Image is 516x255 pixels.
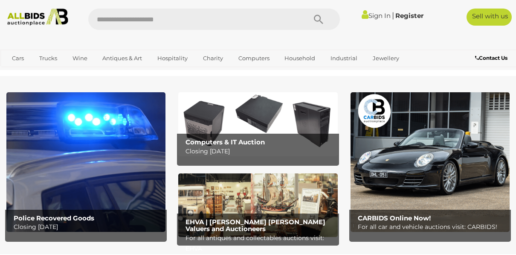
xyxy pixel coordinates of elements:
[392,11,394,20] span: |
[34,51,63,65] a: Trucks
[395,12,423,20] a: Register
[351,92,510,232] img: CARBIDS Online Now!
[279,51,321,65] a: Household
[358,214,431,222] b: CARBIDS Online Now!
[297,9,340,30] button: Search
[467,9,512,26] a: Sell with us
[67,51,93,65] a: Wine
[178,92,337,156] img: Computers & IT Auction
[233,51,275,65] a: Computers
[358,222,507,232] p: For all car and vehicle auctions visit: CARBIDS!
[38,65,67,79] a: Sports
[14,222,162,232] p: Closing [DATE]
[14,214,94,222] b: Police Recovered Goods
[367,51,405,65] a: Jewellery
[6,92,165,232] img: Police Recovered Goods
[186,233,334,254] p: For all antiques and collectables auctions visit: EHVA
[178,173,337,237] img: EHVA | Evans Hastings Valuers and Auctioneers
[6,51,29,65] a: Cars
[71,65,142,79] a: [GEOGRAPHIC_DATA]
[97,51,148,65] a: Antiques & Art
[178,173,337,237] a: EHVA | Evans Hastings Valuers and Auctioneers EHVA | [PERSON_NAME] [PERSON_NAME] Valuers and Auct...
[325,51,363,65] a: Industrial
[197,51,229,65] a: Charity
[186,218,325,233] b: EHVA | [PERSON_NAME] [PERSON_NAME] Valuers and Auctioneers
[6,92,165,232] a: Police Recovered Goods Police Recovered Goods Closing [DATE]
[186,138,265,146] b: Computers & IT Auction
[351,92,510,232] a: CARBIDS Online Now! CARBIDS Online Now! For all car and vehicle auctions visit: CARBIDS!
[186,146,334,157] p: Closing [DATE]
[178,92,337,156] a: Computers & IT Auction Computers & IT Auction Closing [DATE]
[362,12,391,20] a: Sign In
[475,55,507,61] b: Contact Us
[4,9,72,26] img: Allbids.com.au
[152,51,193,65] a: Hospitality
[6,65,34,79] a: Office
[475,53,510,63] a: Contact Us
